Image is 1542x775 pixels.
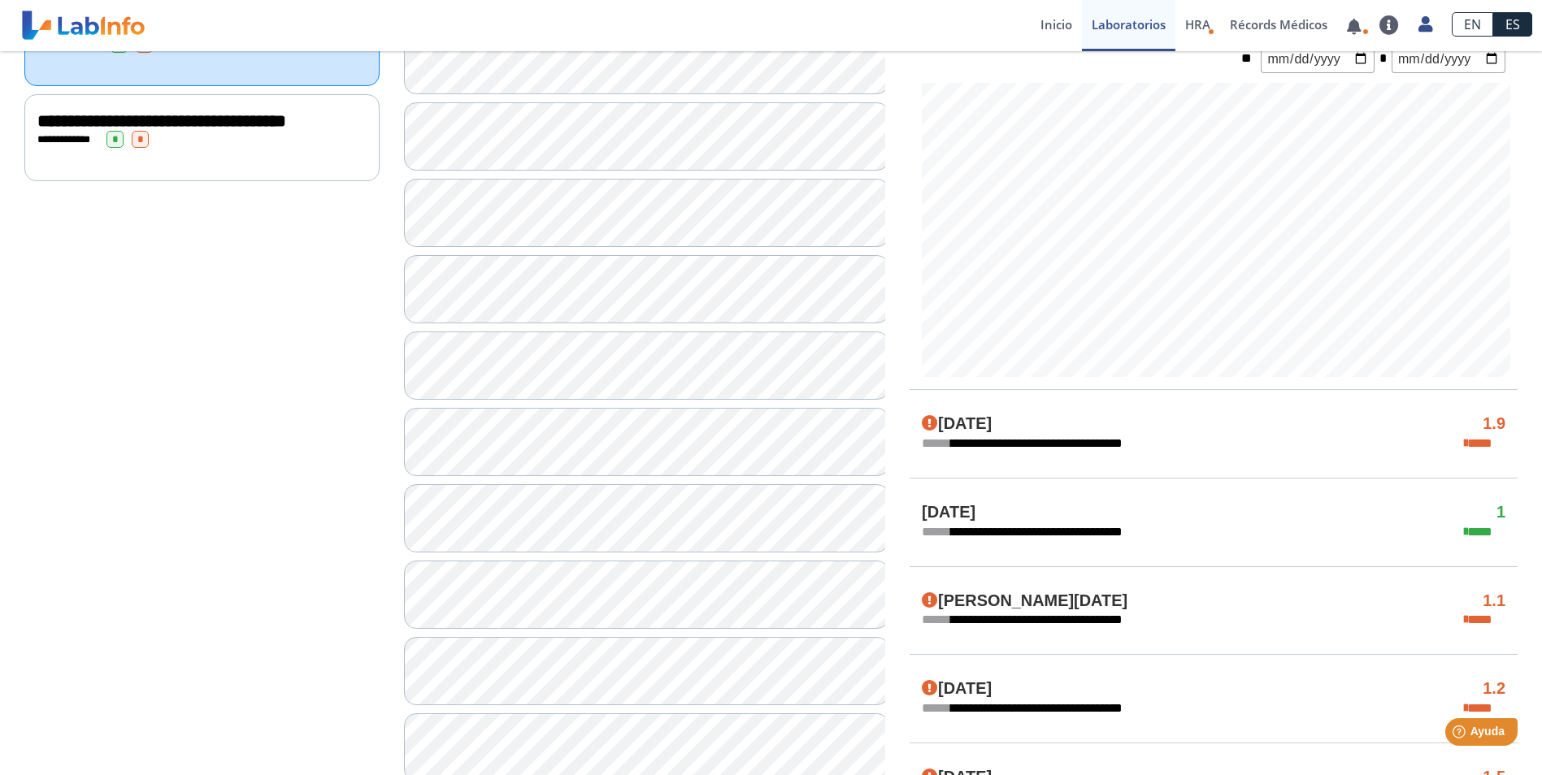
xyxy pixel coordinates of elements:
h4: [PERSON_NAME][DATE] [922,591,1127,611]
input: mm/dd/yyyy [1392,45,1505,73]
h4: [DATE] [922,414,992,434]
h4: 1.1 [1483,591,1505,611]
h4: 1 [1496,503,1505,522]
a: ES [1493,12,1532,37]
h4: [DATE] [922,503,975,522]
h4: 1.9 [1483,414,1505,434]
iframe: Help widget launcher [1397,712,1524,757]
input: mm/dd/yyyy [1261,45,1375,73]
h4: [DATE] [922,679,992,699]
a: EN [1452,12,1493,37]
span: HRA [1185,16,1210,32]
h4: 1.2 [1483,679,1505,699]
